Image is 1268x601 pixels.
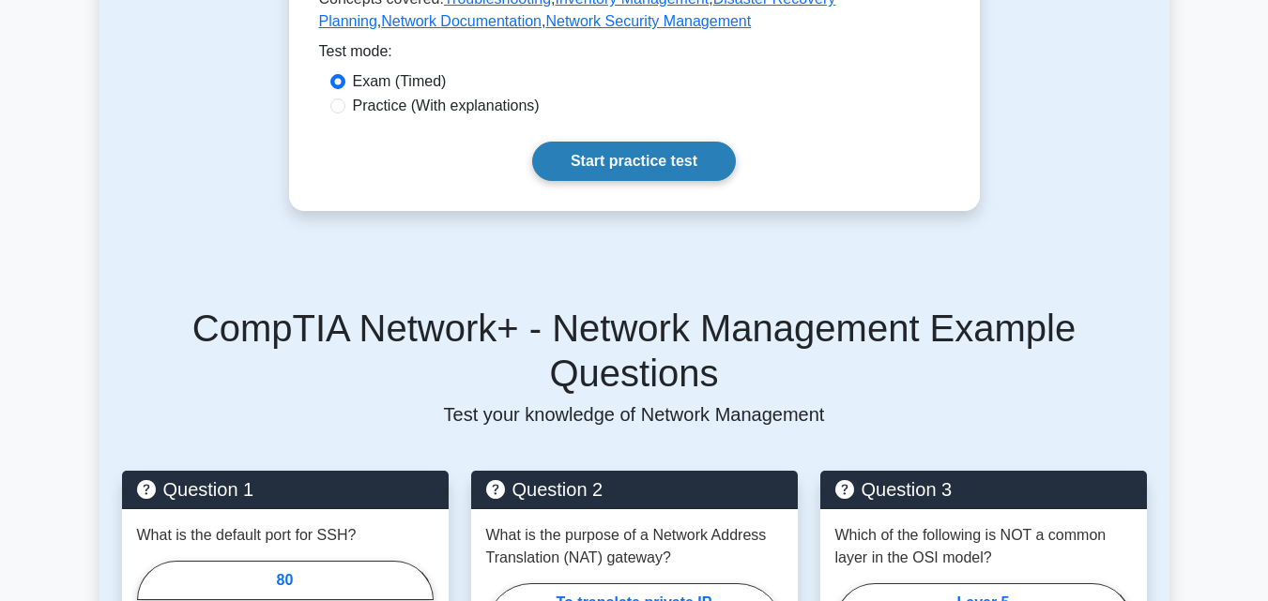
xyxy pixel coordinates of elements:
[353,70,447,93] label: Exam (Timed)
[137,478,434,501] h5: Question 1
[122,403,1147,426] p: Test your knowledge of Network Management
[835,478,1132,501] h5: Question 3
[532,142,736,181] a: Start practice test
[486,478,783,501] h5: Question 2
[137,524,357,547] p: What is the default port for SSH?
[486,524,783,569] p: What is the purpose of a Network Address Translation (NAT) gateway?
[381,13,542,29] a: Network Documentation
[122,306,1147,396] h5: CompTIA Network+ - Network Management Example Questions
[137,561,434,600] label: 80
[353,95,540,117] label: Practice (With explanations)
[319,40,950,70] div: Test mode:
[545,13,751,29] a: Network Security Management
[835,524,1132,569] p: Which of the following is NOT a common layer in the OSI model?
